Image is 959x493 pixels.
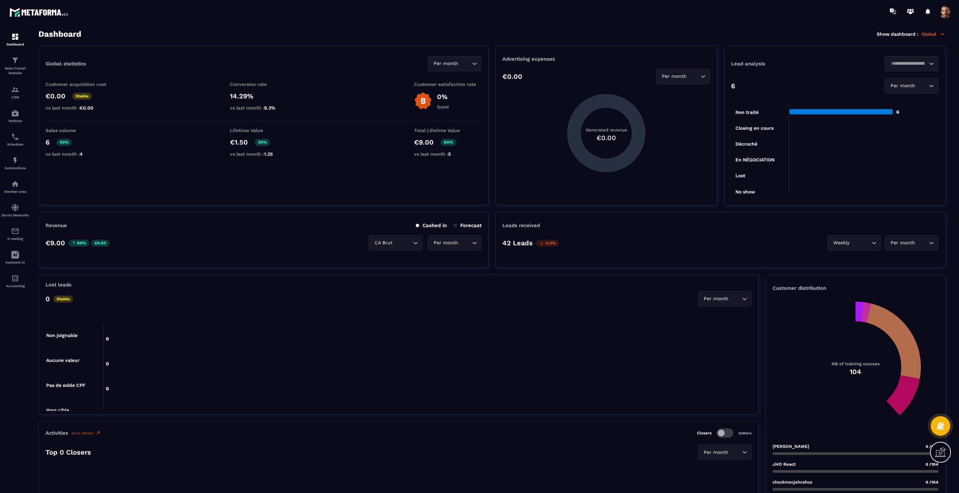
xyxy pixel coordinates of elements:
p: 14.29% [230,92,297,100]
p: Leads received [502,222,540,228]
p: Webinar [2,119,29,123]
img: automations [11,180,19,188]
p: vs last month : [230,105,297,111]
p: 20% [255,139,270,146]
span: 0 /104 [926,480,938,485]
p: Top 0 Closers [46,448,91,456]
p: -2.3% [536,240,559,247]
img: email [11,227,19,235]
p: €0.00 [502,72,522,81]
p: chsckmscjshcshcs [773,480,812,485]
p: Stable [72,93,92,100]
tspan: En NÉGOCIATION [735,157,774,162]
a: schedulerschedulerScheduler [2,128,29,151]
a: social-networksocial-networkSocial Networks [2,198,29,222]
tspan: Closing en cours [735,125,773,131]
a: formationformationDashboard [2,28,29,51]
p: Conversion rate [230,82,297,87]
img: narrow-up-right-o.6b7c60e2.svg [95,430,101,436]
p: Good [437,104,449,110]
tspan: Lost [735,173,745,178]
div: Search for option [827,235,881,251]
a: formationformationSales Funnel Website [2,51,29,81]
p: €9.00 [46,239,65,247]
span: 0 /104 [926,462,938,467]
p: Lifetime Value [230,128,297,133]
p: Customer distribution [773,285,938,291]
p: 6 [46,138,50,146]
p: Show dashboard : [877,31,918,37]
a: formationformationCRM [2,81,29,104]
p: Closers [697,431,711,435]
input: Search for option [851,239,870,247]
p: [PERSON_NAME] [773,444,809,449]
p: Advertising expenses [502,56,710,62]
p: Customer satisfaction rate [414,82,482,87]
span: €0.00 [80,105,93,111]
div: Search for option [428,235,482,251]
p: Customer acquisition cost [46,82,113,87]
img: social-network [11,204,19,212]
img: automations [11,156,19,164]
p: vs last month : [230,151,297,157]
p: €9.00 [414,138,434,146]
a: automationsautomationsAutomations [2,151,29,175]
input: Search for option [889,60,927,67]
span: Weekly [832,239,851,247]
img: logo [9,6,70,19]
p: Assistant AI [2,260,29,264]
tspan: Aucune valeur [46,358,80,363]
p: Forecast [454,222,482,228]
tspan: Hors cible [46,407,69,413]
p: Setters [738,431,752,435]
span: Per month [661,73,688,80]
a: emailemailE-mailing [2,222,29,246]
img: formation [11,33,19,41]
p: Sales volume [46,128,113,133]
tspan: Non joignable [46,333,78,338]
a: accountantaccountantAccounting [2,269,29,293]
span: Per month [432,239,460,247]
img: formation [11,56,19,64]
p: Accounting [2,284,29,288]
h3: Dashboard [38,29,81,39]
img: accountant [11,274,19,282]
img: automations [11,109,19,117]
input: Search for option [917,239,927,247]
div: Search for option [369,235,423,251]
span: 5 [448,151,451,157]
input: Search for option [730,295,740,303]
p: JHO React [773,462,796,467]
p: 6 [731,82,735,90]
input: Search for option [460,60,470,67]
span: 0 /104 [926,444,938,449]
tspan: No show [735,189,755,194]
input: Search for option [730,449,740,456]
p: CRM [2,95,29,99]
tspan: Pas de solde CPF [46,382,86,388]
span: Per month [889,82,917,90]
p: 0% [437,93,449,101]
p: Stable [53,296,73,303]
span: Per month [702,449,730,456]
img: b-badge-o.b3b20ee6.svg [414,92,432,110]
p: Member area [2,190,29,193]
div: Search for option [884,56,938,71]
div: Search for option [698,291,752,307]
p: Total Lifetime Value [414,128,482,133]
a: automationsautomationsMember area [2,175,29,198]
div: Search for option [884,235,938,251]
div: Search for option [884,78,938,94]
p: Activities [46,430,68,436]
img: formation [11,86,19,94]
p: €0.00 [46,92,65,100]
p: vs last month : [46,151,113,157]
p: vs last month : [46,105,113,111]
tspan: Décroché [735,141,757,147]
input: Search for option [460,239,470,247]
p: Global [922,31,946,37]
p: Global statistics [46,61,86,67]
input: Search for option [394,239,411,247]
span: 9.3% [264,105,275,111]
div: Search for option [698,444,752,460]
